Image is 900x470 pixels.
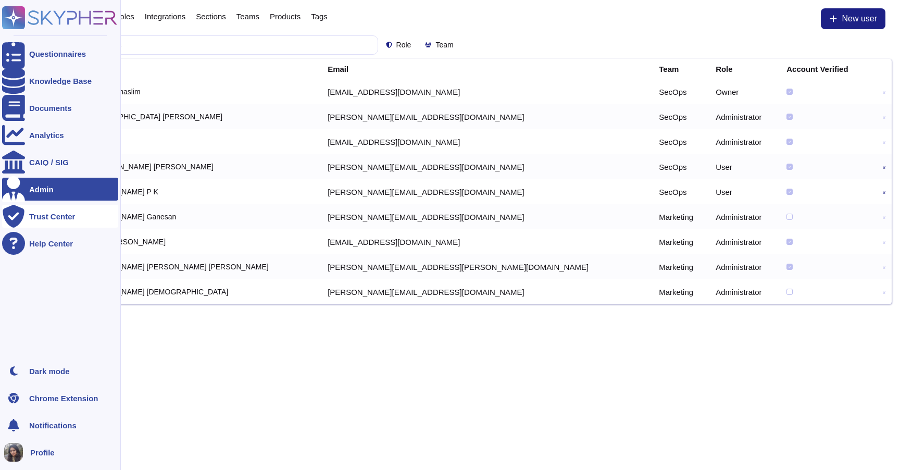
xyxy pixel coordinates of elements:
td: Marketing [653,229,709,254]
td: [PERSON_NAME][EMAIL_ADDRESS][PERSON_NAME][DOMAIN_NAME] [321,254,653,279]
span: [GEOGRAPHIC_DATA] [PERSON_NAME] [84,113,222,120]
span: Teams [236,13,259,20]
span: V [PERSON_NAME] [PERSON_NAME] [84,163,213,170]
span: [PERSON_NAME] [DEMOGRAPHIC_DATA] [84,288,228,295]
span: Integrations [145,13,185,20]
td: Marketing [653,254,709,279]
a: Admin [2,178,118,201]
span: Products [270,13,301,20]
td: SecOps [653,179,709,204]
td: [PERSON_NAME][EMAIL_ADDRESS][DOMAIN_NAME] [321,179,653,204]
span: [PERSON_NAME] [PERSON_NAME] [PERSON_NAME] [84,263,268,270]
td: [EMAIL_ADDRESS][DOMAIN_NAME] [321,229,653,254]
span: Notifications [29,422,77,429]
button: user [2,441,30,464]
td: Marketing [653,204,709,229]
td: Administrator [709,204,780,229]
span: Tags [311,13,328,20]
td: Administrator [709,129,780,154]
td: Owner [709,79,780,104]
a: Chrome Extension [2,387,118,410]
div: Knowledge Base [29,77,92,85]
td: [PERSON_NAME][EMAIL_ADDRESS][DOMAIN_NAME] [321,204,653,229]
td: Administrator [709,254,780,279]
td: Administrator [709,229,780,254]
a: Help Center [2,232,118,255]
span: Rahul [PERSON_NAME] [84,238,166,245]
div: CAIQ / SIG [29,158,69,166]
td: [PERSON_NAME][EMAIL_ADDRESS][DOMAIN_NAME] [321,279,653,304]
a: Analytics [2,123,118,146]
span: [PERSON_NAME] Ganesan [84,213,176,220]
td: [EMAIL_ADDRESS][DOMAIN_NAME] [321,79,653,104]
div: Dark mode [29,367,70,375]
div: Questionnaires [29,50,86,58]
td: User [709,179,780,204]
td: SecOps [653,104,709,129]
div: Help Center [29,240,73,248]
div: Documents [29,104,72,112]
a: CAIQ / SIG [2,151,118,174]
a: Documents [2,96,118,119]
div: Trust Center [29,213,75,220]
span: Role [396,41,411,48]
td: SecOps [653,79,709,104]
span: Profile [30,449,55,456]
span: New user [842,15,877,23]
span: [PERSON_NAME] P K [84,188,158,195]
td: SecOps [653,154,709,179]
button: New user [821,8,885,29]
td: [PERSON_NAME][EMAIL_ADDRESS][DOMAIN_NAME] [321,104,653,129]
span: Sections [196,13,226,20]
div: Analytics [29,131,64,139]
td: SecOps [653,129,709,154]
a: Trust Center [2,205,118,228]
div: Chrome Extension [29,394,98,402]
span: Team [435,41,453,48]
td: [PERSON_NAME][EMAIL_ADDRESS][DOMAIN_NAME] [321,154,653,179]
a: Questionnaires [2,42,118,65]
td: User [709,154,780,179]
a: Knowledge Base [2,69,118,92]
input: Search by keywords [41,36,378,54]
td: Administrator [709,279,780,304]
td: Administrator [709,104,780,129]
td: [EMAIL_ADDRESS][DOMAIN_NAME] [321,129,653,154]
span: Roles [114,13,134,20]
img: user [4,443,23,462]
td: Marketing [653,279,709,304]
div: Admin [29,185,54,193]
